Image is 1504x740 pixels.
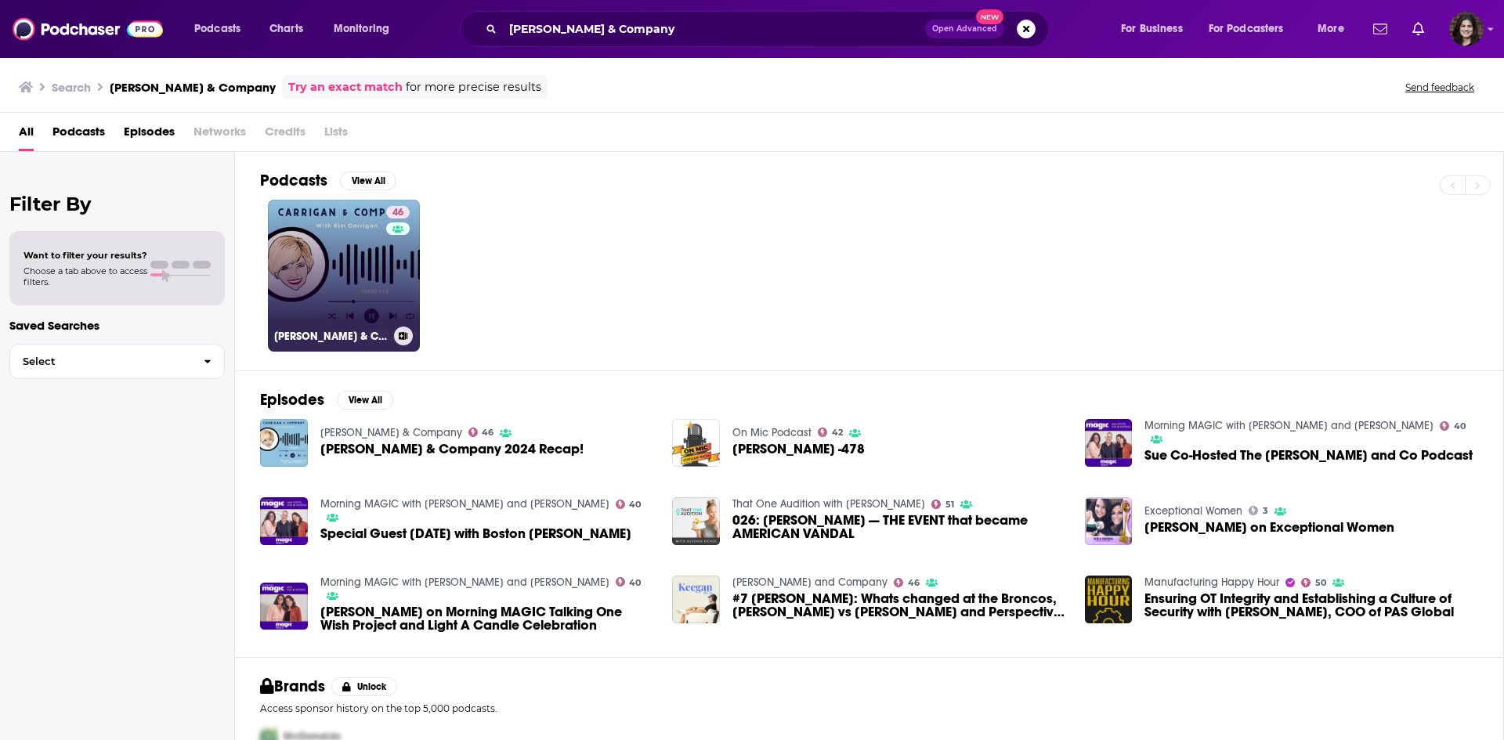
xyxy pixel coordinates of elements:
[945,501,954,508] span: 51
[1449,12,1484,46] button: Show profile menu
[818,428,843,437] a: 42
[320,527,631,540] a: Special Guest Friday with Boston Kim Carrigan
[925,20,1004,38] button: Open AdvancedNew
[288,78,403,96] a: Try an exact match
[732,592,1066,619] a: #7 Patrick Carrigan: Whats changed at the Broncos, Patty vs Harry Grant and Perspective is everyt...
[616,577,642,587] a: 40
[1144,504,1242,518] a: Exceptional Women
[193,119,246,151] span: Networks
[9,344,225,379] button: Select
[1144,521,1394,534] span: [PERSON_NAME] on Exceptional Women
[260,390,324,410] h2: Episodes
[320,442,584,456] span: [PERSON_NAME] & Company 2024 Recap!
[932,25,997,33] span: Open Advanced
[616,500,642,509] a: 40
[320,426,462,439] a: Carrigan & Company
[320,605,654,632] span: [PERSON_NAME] on Morning MAGIC Talking One Wish Project and Light A Candle Celebration
[52,119,105,151] a: Podcasts
[320,576,609,589] a: Morning MAGIC with Sue and Kendra
[894,578,920,587] a: 46
[1144,592,1478,619] span: Ensuring OT Integrity and Establishing a Culture of Security with [PERSON_NAME], COO of PAS Global
[1144,592,1478,619] a: Ensuring OT Integrity and Establishing a Culture of Security with Mark Carrigan, COO of PAS Global
[260,419,308,467] a: Carrigan & Company 2024 Recap!
[1301,578,1326,587] a: 50
[1440,421,1466,431] a: 40
[503,16,925,42] input: Search podcasts, credits, & more...
[10,356,191,366] span: Select
[629,501,641,508] span: 40
[1367,16,1394,42] a: Show notifications dropdown
[732,442,865,456] a: Kim Carrigan -478
[320,497,609,511] a: Morning MAGIC with Sue and Kendra
[274,330,388,343] h3: [PERSON_NAME] & Company
[1144,449,1473,462] span: Sue Co-Hosted The [PERSON_NAME] and Co Podcast
[732,426,812,439] a: On Mic Podcast
[1449,12,1484,46] span: Logged in as amandavpr
[629,579,641,587] span: 40
[23,265,147,287] span: Choose a tab above to access filters.
[320,442,584,456] a: Carrigan & Company 2024 Recap!
[183,16,261,42] button: open menu
[340,171,396,190] button: View All
[259,16,313,42] a: Charts
[672,576,720,623] img: #7 Patrick Carrigan: Whats changed at the Broncos, Patty vs Harry Grant and Perspective is everyt...
[732,592,1066,619] span: #7 [PERSON_NAME]: Whats changed at the Broncos, [PERSON_NAME] vs [PERSON_NAME] and Perspective is...
[732,576,888,589] a: Keegan and Company
[931,500,954,509] a: 51
[672,497,720,545] img: 026: Sean Carrigan — THE EVENT that became AMERICAN VANDAL
[672,419,720,467] img: Kim Carrigan -478
[1110,16,1202,42] button: open menu
[52,80,91,95] h3: Search
[1198,16,1307,42] button: open menu
[1249,506,1268,515] a: 3
[1401,81,1479,94] button: Send feedback
[265,119,305,151] span: Credits
[337,391,393,410] button: View All
[260,497,308,545] img: Special Guest Friday with Boston Kim Carrigan
[13,14,163,44] a: Podchaser - Follow, Share and Rate Podcasts
[260,390,393,410] a: EpisodesView All
[9,193,225,215] h2: Filter By
[260,171,327,190] h2: Podcasts
[1454,423,1466,430] span: 40
[323,16,410,42] button: open menu
[320,605,654,632] a: Kim Carrigan on Morning MAGIC Talking One Wish Project and Light A Candle Celebration
[124,119,175,151] span: Episodes
[194,18,240,40] span: Podcasts
[260,677,325,696] h2: Brands
[260,702,1478,714] p: Access sponsor history on the top 5,000 podcasts.
[1318,18,1344,40] span: More
[1144,419,1433,432] a: Morning MAGIC with Sue and Kendra
[269,18,303,40] span: Charts
[1144,576,1279,589] a: Manufacturing Happy Hour
[19,119,34,151] span: All
[1449,12,1484,46] img: User Profile
[110,80,276,95] h3: [PERSON_NAME] & Company
[260,171,396,190] a: PodcastsView All
[908,579,920,587] span: 46
[1144,521,1394,534] a: Kim Carrigan on Exceptional Women
[268,200,420,352] a: 46[PERSON_NAME] & Company
[320,527,631,540] span: Special Guest [DATE] with Boston [PERSON_NAME]
[260,583,308,630] a: Kim Carrigan on Morning MAGIC Talking One Wish Project and Light A Candle Celebration
[475,11,1064,47] div: Search podcasts, credits, & more...
[976,9,1004,24] span: New
[23,250,147,261] span: Want to filter your results?
[1085,497,1133,545] img: Kim Carrigan on Exceptional Women
[1263,507,1268,514] span: 3
[1209,18,1284,40] span: For Podcasters
[1307,16,1364,42] button: open menu
[334,18,389,40] span: Monitoring
[324,119,348,151] span: Lists
[732,442,865,456] span: [PERSON_NAME] -478
[1085,576,1133,623] img: Ensuring OT Integrity and Establishing a Culture of Security with Mark Carrigan, COO of PAS Global
[386,206,410,218] a: 46
[1085,419,1133,467] img: Sue Co-Hosted The Carrigan and Co Podcast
